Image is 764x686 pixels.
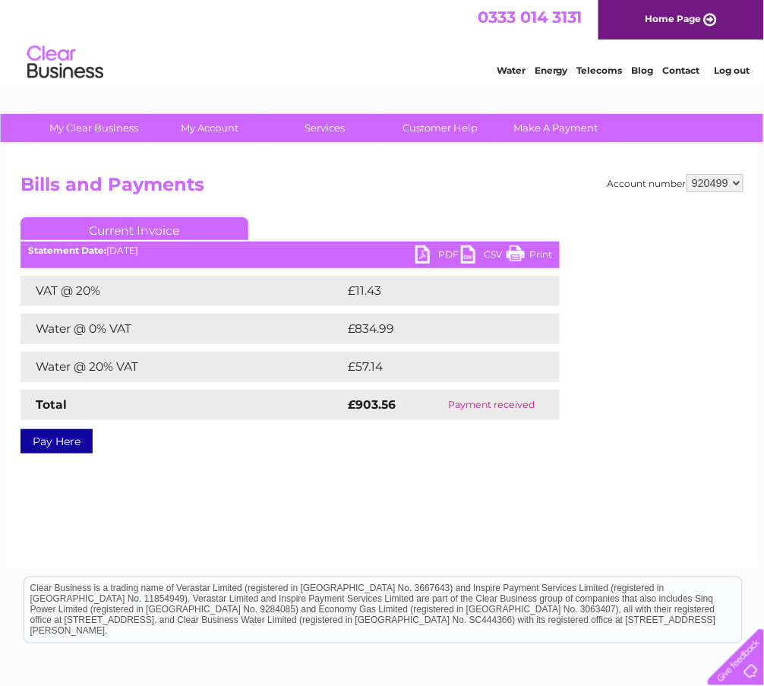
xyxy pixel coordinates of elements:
a: 0333 014 3131 [478,8,582,27]
div: Clear Business is a trading name of Verastar Limited (registered in [GEOGRAPHIC_DATA] No. 3667643... [24,8,742,74]
a: Telecoms [577,65,623,76]
div: Account number [608,174,743,192]
td: VAT @ 20% [21,276,344,306]
td: £11.43 [344,276,526,306]
a: Water [497,65,526,76]
img: logo.png [27,40,104,86]
strong: Total [36,397,67,412]
td: Water @ 20% VAT [21,352,344,382]
a: My Clear Business [32,114,157,142]
a: CSV [461,245,507,267]
a: Blog [632,65,654,76]
td: Payment received [424,390,560,420]
a: Make A Payment [494,114,619,142]
td: £834.99 [344,314,533,344]
h2: Bills and Payments [21,174,743,203]
a: Services [263,114,388,142]
a: PDF [415,245,461,267]
b: Statement Date: [28,245,106,256]
div: [DATE] [21,245,560,256]
a: Contact [663,65,700,76]
td: £57.14 [344,352,527,382]
a: Energy [535,65,568,76]
a: Log out [714,65,750,76]
td: Water @ 0% VAT [21,314,344,344]
a: Pay Here [21,429,93,454]
a: Print [507,245,552,267]
a: My Account [147,114,273,142]
a: Customer Help [378,114,504,142]
a: Current Invoice [21,217,248,240]
strong: £903.56 [348,397,396,412]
